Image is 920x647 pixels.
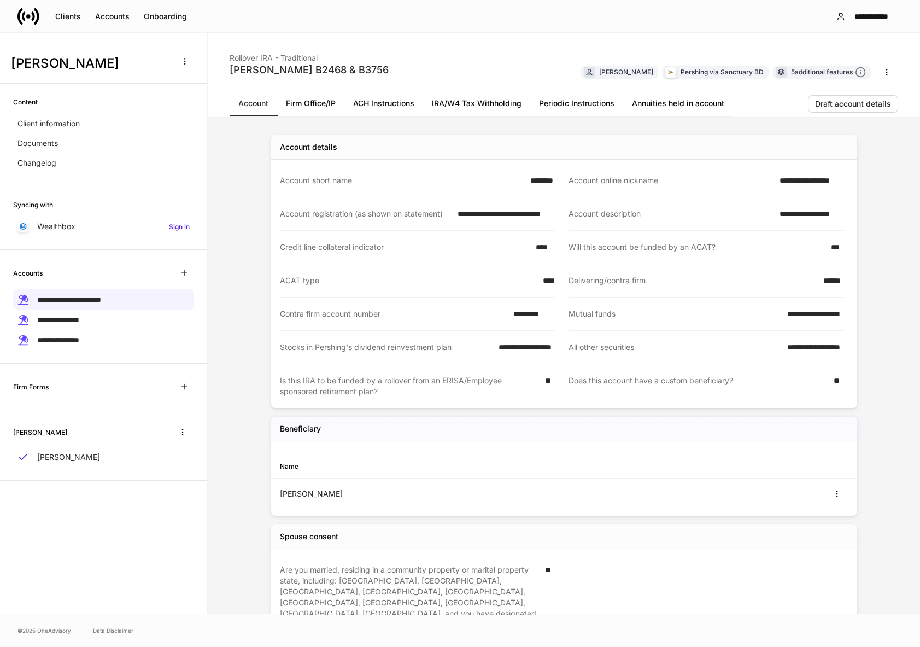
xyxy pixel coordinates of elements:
[93,626,133,635] a: Data Disclaimer
[599,67,653,77] div: [PERSON_NAME]
[280,142,337,153] div: Account details
[569,342,781,353] div: All other securities
[13,268,43,278] h6: Accounts
[569,175,773,186] div: Account online nickname
[280,375,538,397] div: Is this IRA to be funded by a rollover from an ERISA/Employee sponsored retirement plan?
[13,217,194,236] a: WealthboxSign in
[280,564,538,630] div: Are you married, residing in a community property or marital property state, including: [GEOGRAPH...
[13,382,49,392] h6: Firm Forms
[17,158,56,168] p: Changelog
[815,100,891,108] div: Draft account details
[13,97,38,107] h6: Content
[344,90,423,116] a: ACH Instructions
[791,67,866,78] div: 5 additional features
[17,118,80,129] p: Client information
[623,90,733,116] a: Annuities held in account
[55,13,81,20] div: Clients
[280,461,564,471] div: Name
[280,531,338,542] div: Spouse consent
[169,222,190,232] h6: Sign in
[808,95,898,113] button: Draft account details
[17,626,71,635] span: © 2025 OneAdvisory
[280,488,564,499] div: [PERSON_NAME]
[137,8,194,25] button: Onboarding
[280,342,493,353] div: Stocks in Pershing's dividend reinvestment plan
[13,153,194,173] a: Changelog
[569,208,773,219] div: Account description
[17,138,58,149] p: Documents
[681,67,764,77] div: Pershing via Sanctuary BD
[37,452,100,463] p: [PERSON_NAME]
[230,46,389,63] div: Rollover IRA - Traditional
[13,200,53,210] h6: Syncing with
[569,308,781,319] div: Mutual funds
[13,447,194,467] a: [PERSON_NAME]
[280,423,321,434] h5: Beneficiary
[48,8,88,25] button: Clients
[280,208,451,219] div: Account registration (as shown on statement)
[280,242,530,253] div: Credit line collateral indicator
[37,221,75,232] p: Wealthbox
[13,133,194,153] a: Documents
[13,114,194,133] a: Client information
[277,90,344,116] a: Firm Office/IP
[230,63,389,77] div: [PERSON_NAME] B2468 & B3756
[569,275,817,286] div: Delivering/contra firm
[11,55,169,72] h3: [PERSON_NAME]
[569,242,824,253] div: Will this account be funded by an ACAT?
[230,90,277,116] a: Account
[88,8,137,25] button: Accounts
[530,90,623,116] a: Periodic Instructions
[423,90,530,116] a: IRA/W4 Tax Withholding
[280,308,507,319] div: Contra firm account number
[280,275,536,286] div: ACAT type
[144,13,187,20] div: Onboarding
[13,427,67,438] h6: [PERSON_NAME]
[95,13,130,20] div: Accounts
[280,175,524,186] div: Account short name
[569,375,827,397] div: Does this account have a custom beneficiary?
